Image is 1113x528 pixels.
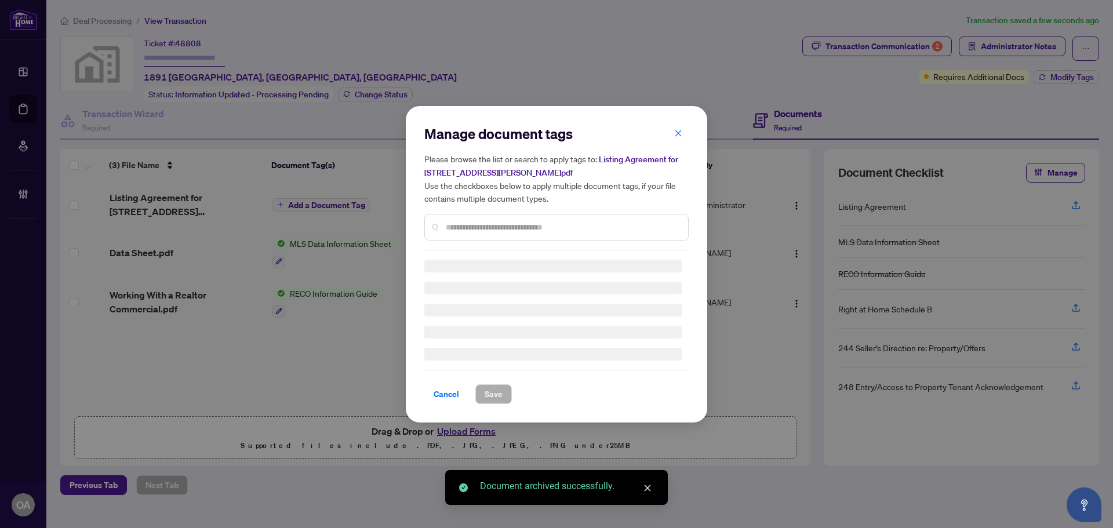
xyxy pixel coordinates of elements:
[643,484,652,492] span: close
[641,482,654,494] a: Close
[459,483,468,492] span: check-circle
[424,152,689,205] h5: Please browse the list or search to apply tags to: Use the checkboxes below to apply multiple doc...
[424,384,468,404] button: Cancel
[1067,487,1101,522] button: Open asap
[480,479,654,493] div: Document archived successfully.
[475,384,512,404] button: Save
[424,125,689,143] h2: Manage document tags
[424,154,678,178] span: Listing Agreement for [STREET_ADDRESS][PERSON_NAME]pdf
[434,385,459,403] span: Cancel
[674,129,682,137] span: close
